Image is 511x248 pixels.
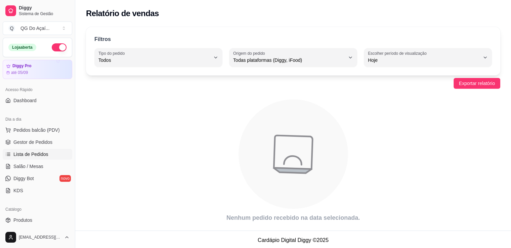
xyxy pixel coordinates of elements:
[229,48,357,67] button: Origem do pedidoTodas plataformas (Diggy, iFood)
[3,161,72,172] a: Salão / Mesas
[368,57,480,64] span: Hoje
[13,139,52,146] span: Gestor de Pedidos
[13,127,60,133] span: Pedidos balcão (PDV)
[3,204,72,215] div: Catálogo
[364,48,492,67] button: Escolher período de visualizaçãoHoje
[98,57,210,64] span: Todos
[3,114,72,125] div: Dia a dia
[3,3,72,19] a: DiggySistema de Gestão
[13,97,37,104] span: Dashboard
[94,35,111,43] p: Filtros
[3,125,72,135] button: Pedidos balcão (PDV)
[8,25,15,32] span: Q
[11,70,28,75] article: até 05/09
[94,48,222,67] button: Tipo do pedidoTodos
[13,175,34,182] span: Diggy Bot
[86,8,159,19] h2: Relatório de vendas
[19,5,70,11] span: Diggy
[3,173,72,184] a: Diggy Botnovo
[86,213,500,222] article: Nenhum pedido recebido na data selecionada.
[13,151,48,158] span: Lista de Pedidos
[13,187,23,194] span: KDS
[86,95,500,213] div: animation
[12,64,32,69] article: Diggy Pro
[3,60,72,79] a: Diggy Proaté 05/09
[3,137,72,148] a: Gestor de Pedidos
[52,43,67,51] button: Alterar Status
[3,149,72,160] a: Lista de Pedidos
[368,50,429,56] label: Escolher período de visualização
[3,84,72,95] div: Acesso Rápido
[3,185,72,196] a: KDS
[13,163,43,170] span: Salão / Mesas
[3,215,72,225] a: Produtos
[13,217,32,223] span: Produtos
[233,50,267,56] label: Origem do pedido
[3,95,72,106] a: Dashboard
[233,57,345,64] span: Todas plataformas (Diggy, iFood)
[454,78,500,89] button: Exportar relatório
[19,235,61,240] span: [EMAIL_ADDRESS][DOMAIN_NAME]
[98,50,127,56] label: Tipo do pedido
[459,80,495,87] span: Exportar relatório
[3,22,72,35] button: Select a team
[20,25,49,32] div: QG Do Açaí ...
[3,229,72,245] button: [EMAIL_ADDRESS][DOMAIN_NAME]
[19,11,70,16] span: Sistema de Gestão
[8,44,36,51] div: Loja aberta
